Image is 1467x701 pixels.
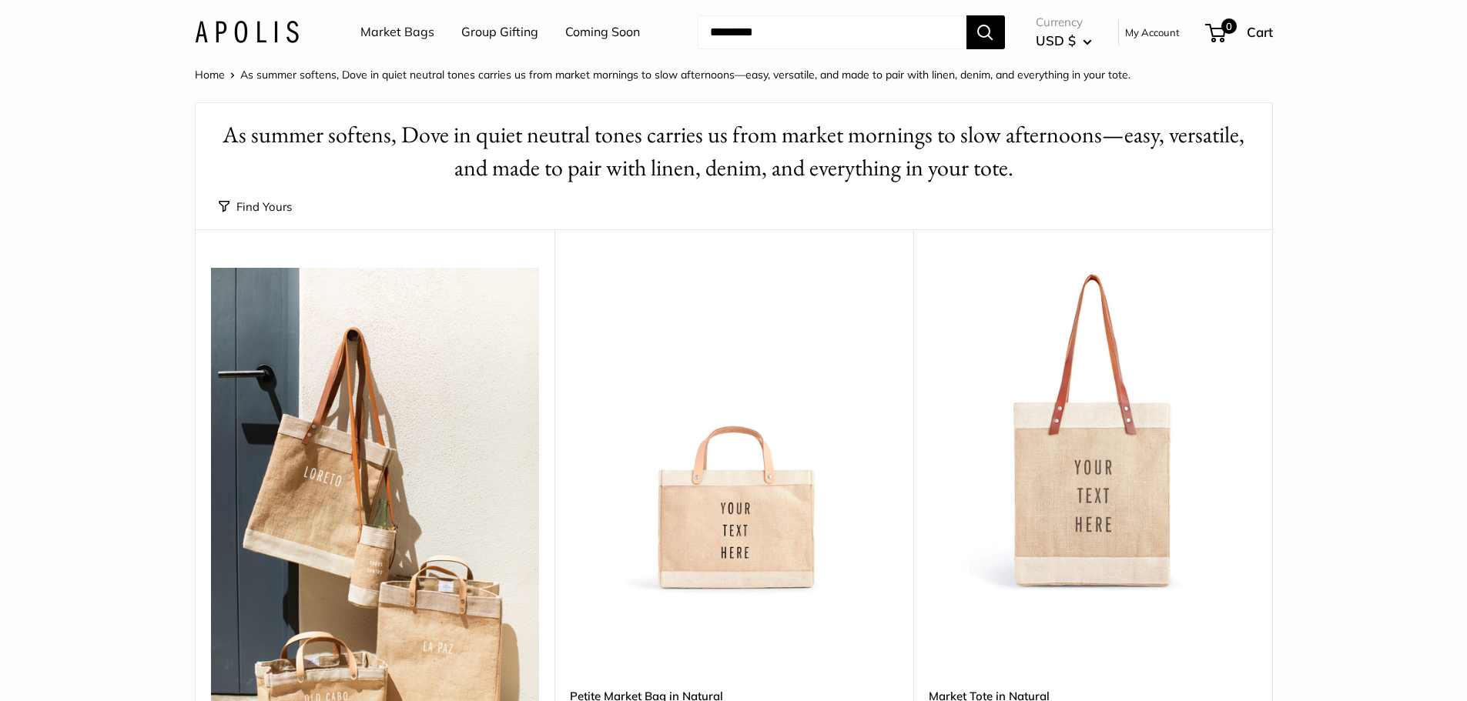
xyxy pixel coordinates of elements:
img: Apolis [195,21,299,43]
a: Market Bags [360,21,434,44]
img: description_Make it yours with custom printed text. [929,268,1257,596]
button: USD $ [1036,28,1092,53]
a: Home [195,68,225,82]
a: description_Make it yours with custom printed text.description_The Original Market bag in its 4 n... [929,268,1257,596]
input: Search... [698,15,966,49]
a: Petite Market Bag in Naturaldescription_Effortless style that elevates every moment [570,268,898,596]
span: Cart [1247,24,1273,40]
nav: Breadcrumb [195,65,1130,85]
span: As summer softens, Dove in quiet neutral tones carries us from market mornings to slow afternoons... [240,68,1130,82]
a: Coming Soon [565,21,640,44]
h1: As summer softens, Dove in quiet neutral tones carries us from market mornings to slow afternoons... [219,119,1249,185]
img: Petite Market Bag in Natural [570,268,898,596]
a: Group Gifting [461,21,538,44]
span: 0 [1221,18,1236,34]
button: Find Yours [219,196,292,218]
span: USD $ [1036,32,1076,48]
a: My Account [1125,23,1180,42]
span: Currency [1036,12,1092,33]
button: Search [966,15,1005,49]
a: 0 Cart [1207,20,1273,45]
